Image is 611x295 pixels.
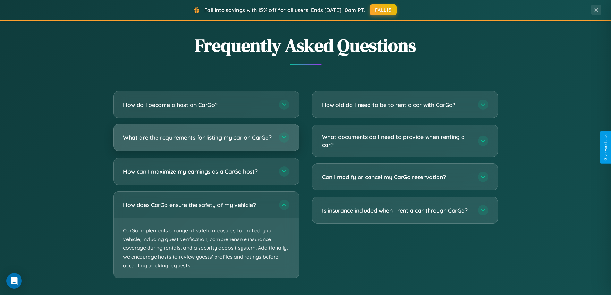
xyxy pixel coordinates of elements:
[6,273,22,289] div: Open Intercom Messenger
[114,218,299,278] p: CarGo implements a range of safety measures to protect your vehicle, including guest verification...
[123,134,273,142] h3: What are the requirements for listing my car on CarGo?
[123,168,273,176] h3: How can I maximize my earnings as a CarGo host?
[322,173,471,181] h3: Can I modify or cancel my CarGo reservation?
[322,101,471,109] h3: How old do I need to be to rent a car with CarGo?
[322,206,471,214] h3: Is insurance included when I rent a car through CarGo?
[204,7,365,13] span: Fall into savings with 15% off for all users! Ends [DATE] 10am PT.
[322,133,471,149] h3: What documents do I need to provide when renting a car?
[113,33,498,58] h2: Frequently Asked Questions
[370,4,397,15] button: FALL15
[603,134,608,161] div: Give Feedback
[123,201,273,209] h3: How does CarGo ensure the safety of my vehicle?
[123,101,273,109] h3: How do I become a host on CarGo?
